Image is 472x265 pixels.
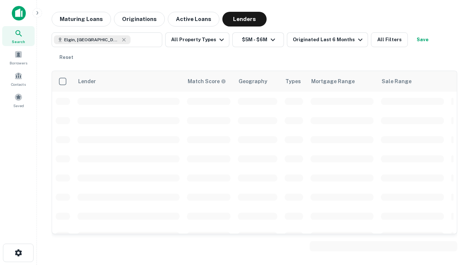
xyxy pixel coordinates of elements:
[371,32,408,47] button: All Filters
[285,77,301,86] div: Types
[168,12,219,26] button: Active Loans
[114,12,165,26] button: Originations
[52,12,111,26] button: Maturing Loans
[11,81,26,87] span: Contacts
[55,50,78,65] button: Reset
[377,71,448,92] th: Sale Range
[307,71,377,92] th: Mortgage Range
[165,32,229,47] button: All Property Types
[2,69,35,89] a: Contacts
[239,77,267,86] div: Geography
[411,32,434,47] button: Save your search to get updates of matches that match your search criteria.
[382,77,412,86] div: Sale Range
[281,71,307,92] th: Types
[435,183,472,218] iframe: Chat Widget
[2,47,35,67] a: Borrowers
[13,103,24,109] span: Saved
[2,90,35,110] a: Saved
[232,32,284,47] button: $5M - $6M
[311,77,355,86] div: Mortgage Range
[188,77,226,85] div: Capitalize uses an advanced AI algorithm to match your search with the best lender. The match sco...
[10,60,27,66] span: Borrowers
[234,71,281,92] th: Geography
[12,6,26,21] img: capitalize-icon.png
[188,77,225,85] h6: Match Score
[64,36,119,43] span: Elgin, [GEOGRAPHIC_DATA], [GEOGRAPHIC_DATA]
[293,35,365,44] div: Originated Last 6 Months
[12,39,25,45] span: Search
[222,12,267,26] button: Lenders
[2,26,35,46] a: Search
[287,32,368,47] button: Originated Last 6 Months
[78,77,96,86] div: Lender
[183,71,234,92] th: Capitalize uses an advanced AI algorithm to match your search with the best lender. The match sco...
[74,71,183,92] th: Lender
